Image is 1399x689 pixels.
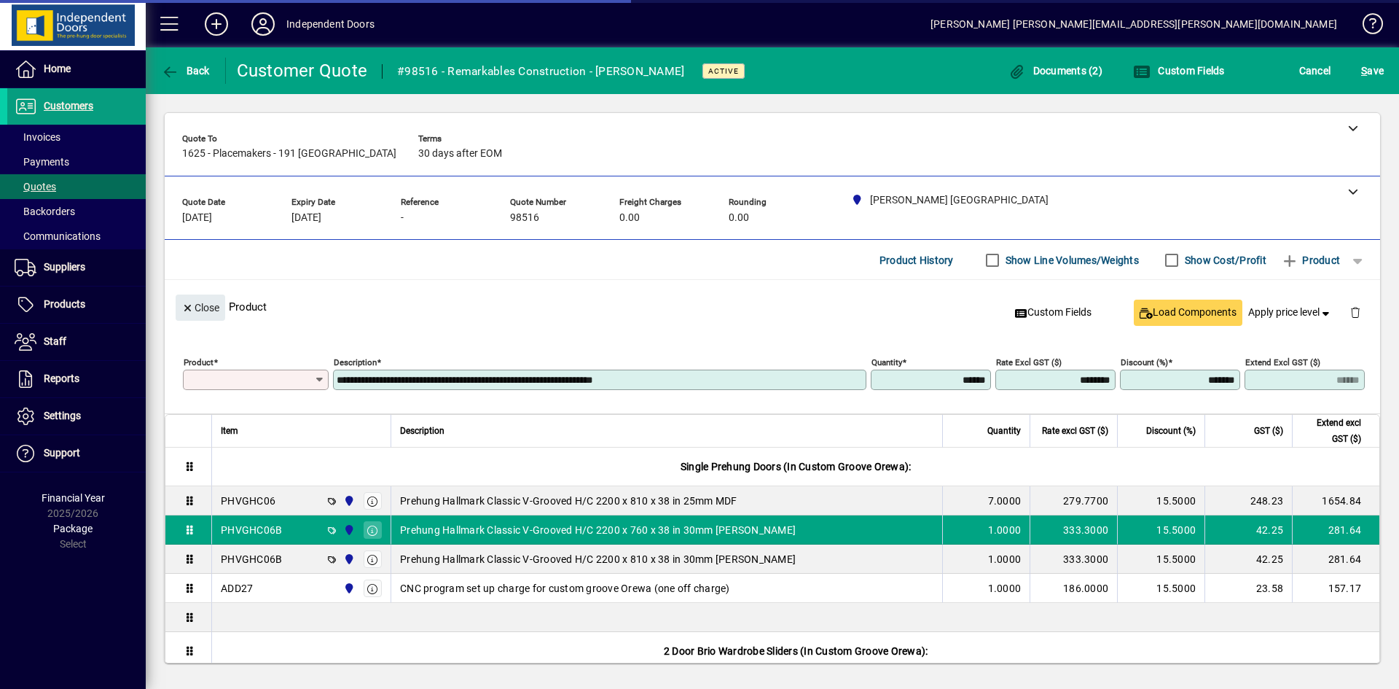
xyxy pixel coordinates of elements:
a: Products [7,287,146,323]
button: Product [1274,247,1347,273]
app-page-header-button: Delete [1338,305,1373,319]
button: Profile [240,11,286,37]
div: 279.7700 [1039,494,1108,508]
span: Extend excl GST ($) [1301,415,1361,447]
button: Load Components [1134,300,1242,326]
span: Customers [44,100,93,112]
span: 7.0000 [988,494,1022,508]
div: ADD27 [221,581,253,596]
span: Documents (2) [1008,65,1102,77]
mat-label: Description [334,357,377,367]
app-page-header-button: Back [146,58,226,84]
span: Home [44,63,71,74]
td: 15.5000 [1117,574,1204,603]
td: 157.17 [1292,574,1379,603]
span: ave [1361,59,1384,82]
span: Cromwell Central Otago [340,493,356,509]
a: Staff [7,324,146,360]
td: 15.5000 [1117,486,1204,515]
span: 0.00 [729,212,749,224]
span: Cromwell Central Otago [340,551,356,567]
div: Customer Quote [237,59,368,82]
div: Product [165,280,1380,333]
span: Product [1281,249,1340,272]
div: PHVGHC06B [221,552,282,567]
span: GST ($) [1254,423,1283,439]
span: 30 days after EOM [418,148,502,160]
a: Knowledge Base [1352,3,1381,50]
span: Cromwell Central Otago [340,522,356,538]
td: 281.64 [1292,545,1379,574]
span: Close [181,296,219,320]
span: Product History [879,249,954,272]
a: Support [7,435,146,472]
span: Back [161,65,210,77]
button: Apply price level [1242,300,1339,326]
span: Custom Fields [1133,65,1225,77]
div: [PERSON_NAME] [PERSON_NAME][EMAIL_ADDRESS][PERSON_NAME][DOMAIN_NAME] [930,12,1337,36]
td: 248.23 [1204,486,1292,515]
mat-label: Quantity [871,357,902,367]
span: Prehung Hallmark Classic V-Grooved H/C 2200 x 760 x 38 in 30mm [PERSON_NAME] [400,523,796,537]
button: Back [157,58,213,84]
mat-label: Product [184,357,213,367]
span: Cromwell Central Otago [340,580,356,596]
span: S [1361,65,1367,77]
td: 15.5000 [1117,545,1204,574]
mat-label: Extend excl GST ($) [1245,357,1320,367]
a: Payments [7,149,146,174]
div: Independent Doors [286,12,375,36]
div: PHVGHC06 [221,494,275,508]
span: Item [221,423,238,439]
td: 281.64 [1292,515,1379,545]
span: 98516 [510,212,539,224]
td: 15.5000 [1117,515,1204,545]
span: Communications [15,230,101,242]
span: Description [400,423,444,439]
span: Load Components [1140,305,1237,320]
span: Backorders [15,206,75,217]
div: 186.0000 [1039,581,1108,596]
span: 1625 - Placemakers - 191 [GEOGRAPHIC_DATA] [182,148,396,160]
span: Cancel [1299,59,1331,82]
div: 333.3000 [1039,552,1108,567]
span: Support [44,447,80,459]
a: Suppliers [7,249,146,286]
div: PHVGHC06B [221,523,282,537]
div: 333.3000 [1039,523,1108,537]
span: Active [708,66,739,76]
span: Quantity [987,423,1021,439]
td: 1654.84 [1292,486,1379,515]
button: Documents (2) [1004,58,1106,84]
span: [DATE] [182,212,212,224]
span: Prehung Hallmark Classic V-Grooved H/C 2200 x 810 x 38 in 30mm [PERSON_NAME] [400,552,796,567]
label: Show Line Volumes/Weights [1003,253,1139,268]
a: Communications [7,224,146,249]
span: Package [53,523,93,534]
a: Home [7,51,146,87]
button: Add [193,11,240,37]
button: Product History [874,247,960,273]
div: #98516 - Remarkables Construction - [PERSON_NAME] [397,60,684,83]
a: Invoices [7,125,146,149]
span: Discount (%) [1146,423,1196,439]
div: 2 Door Brio Wardrobe Sliders (In Custom Groove Orewa): [212,632,1379,670]
span: Financial Year [42,492,105,504]
span: Custom Fields [1015,305,1092,320]
span: Payments [15,156,69,168]
span: Products [44,298,85,310]
div: Single Prehung Doors (In Custom Groove Orewa): [212,448,1379,486]
mat-label: Rate excl GST ($) [996,357,1062,367]
span: Suppliers [44,261,85,273]
app-page-header-button: Close [172,300,229,314]
button: Custom Fields [1009,300,1098,326]
span: Quotes [15,181,56,192]
span: 1.0000 [988,552,1022,567]
a: Settings [7,398,146,435]
span: Reports [44,373,79,384]
span: CNC program set up charge for custom groove Orewa (one off charge) [400,581,730,596]
span: Apply price level [1248,305,1333,320]
a: Backorders [7,199,146,224]
span: 0.00 [619,212,640,224]
label: Show Cost/Profit [1182,253,1266,268]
